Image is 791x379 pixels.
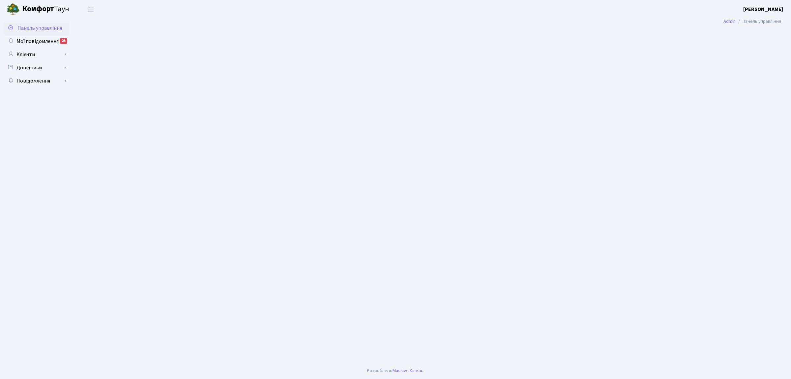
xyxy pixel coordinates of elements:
a: Довідники [3,61,69,74]
a: Massive Kinetic [393,367,423,374]
a: Мої повідомлення25 [3,35,69,48]
span: Панель управління [17,24,62,32]
div: Розроблено . [367,367,424,374]
a: Повідомлення [3,74,69,87]
span: Таун [22,4,69,15]
a: Панель управління [3,21,69,35]
b: [PERSON_NAME] [743,6,783,13]
a: [PERSON_NAME] [743,5,783,13]
li: Панель управління [736,18,781,25]
img: logo.png [7,3,20,16]
button: Переключити навігацію [82,4,99,15]
a: Клієнти [3,48,69,61]
div: 25 [60,38,67,44]
b: Комфорт [22,4,54,14]
span: Мої повідомлення [16,38,59,45]
nav: breadcrumb [714,15,791,28]
a: Admin [723,18,736,25]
